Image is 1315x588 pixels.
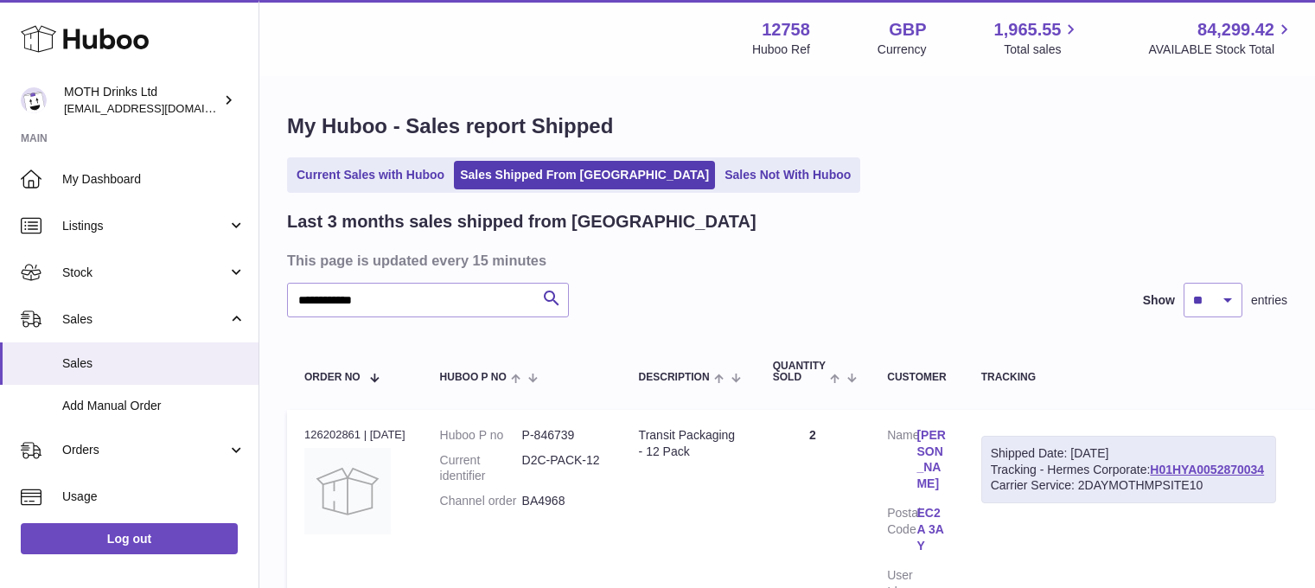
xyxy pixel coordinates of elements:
[878,42,927,58] div: Currency
[1143,292,1175,309] label: Show
[304,427,405,443] div: 126202861 | [DATE]
[718,161,857,189] a: Sales Not With Huboo
[62,398,246,414] span: Add Manual Order
[21,87,47,113] img: orders@mothdrinks.com
[440,493,522,509] dt: Channel order
[440,427,522,444] dt: Huboo P no
[1150,463,1264,476] a: H01HYA0052870034
[440,452,522,485] dt: Current identifier
[522,427,604,444] dd: P-846739
[287,210,756,233] h2: Last 3 months sales shipped from [GEOGRAPHIC_DATA]
[994,18,1062,42] span: 1,965.55
[62,442,227,458] span: Orders
[440,372,507,383] span: Huboo P no
[994,18,1082,58] a: 1,965.55 Total sales
[1148,42,1294,58] span: AVAILABLE Stock Total
[522,493,604,509] dd: BA4968
[991,477,1267,494] div: Carrier Service: 2DAYMOTHMPSITE10
[991,445,1267,462] div: Shipped Date: [DATE]
[916,427,946,493] a: [PERSON_NAME]
[887,427,916,497] dt: Name
[454,161,715,189] a: Sales Shipped From [GEOGRAPHIC_DATA]
[1004,42,1081,58] span: Total sales
[762,18,810,42] strong: 12758
[62,311,227,328] span: Sales
[639,427,738,460] div: Transit Packaging - 12 Pack
[887,372,946,383] div: Customer
[981,436,1276,504] div: Tracking - Hermes Corporate:
[639,372,710,383] span: Description
[887,505,916,559] dt: Postal Code
[62,171,246,188] span: My Dashboard
[304,448,391,534] img: no-photo.jpg
[752,42,810,58] div: Huboo Ref
[1197,18,1274,42] span: 84,299.42
[62,265,227,281] span: Stock
[1148,18,1294,58] a: 84,299.42 AVAILABLE Stock Total
[773,361,826,383] span: Quantity Sold
[290,161,450,189] a: Current Sales with Huboo
[981,372,1276,383] div: Tracking
[21,523,238,554] a: Log out
[62,355,246,372] span: Sales
[916,505,946,554] a: EC2A 3AY
[522,452,604,485] dd: D2C-PACK-12
[1251,292,1287,309] span: entries
[64,101,254,115] span: [EMAIL_ADDRESS][DOMAIN_NAME]
[287,251,1283,270] h3: This page is updated every 15 minutes
[64,84,220,117] div: MOTH Drinks Ltd
[287,112,1287,140] h1: My Huboo - Sales report Shipped
[62,218,227,234] span: Listings
[62,489,246,505] span: Usage
[889,18,926,42] strong: GBP
[304,372,361,383] span: Order No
